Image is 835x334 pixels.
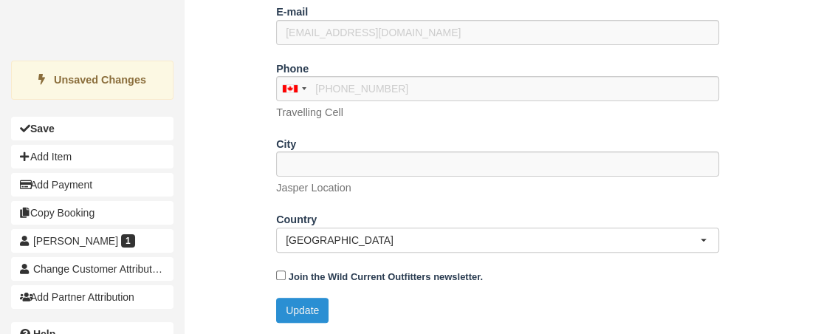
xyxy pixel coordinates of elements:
[11,229,173,253] a: [PERSON_NAME] 1
[54,74,146,86] strong: Unsaved Changes
[30,123,55,134] b: Save
[286,233,700,248] span: [GEOGRAPHIC_DATA]
[121,234,135,248] span: 1
[276,180,351,196] p: Jasper Location
[11,257,173,281] button: Change Customer Attribution
[276,105,343,120] p: Travelling Cell
[11,173,173,197] button: Add Payment
[276,270,286,280] input: Join the Wild Current Outfitters newsletter.
[276,207,317,228] label: Country
[276,56,309,77] label: Phone
[276,132,296,152] label: City
[33,263,166,275] span: Change Customer Attribution
[276,228,719,253] button: [GEOGRAPHIC_DATA]
[33,235,118,247] span: [PERSON_NAME]
[277,77,311,100] div: Canada: +1
[276,298,329,323] button: Update
[11,285,173,309] button: Add Partner Attribution
[11,145,173,168] button: Add Item
[289,271,483,282] strong: Join the Wild Current Outfitters newsletter.
[11,201,173,225] button: Copy Booking
[11,117,173,140] button: Save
